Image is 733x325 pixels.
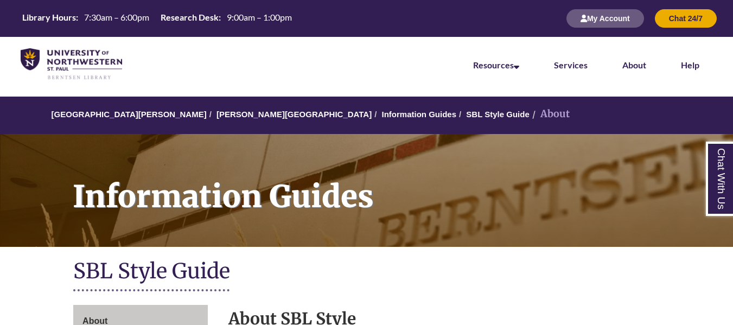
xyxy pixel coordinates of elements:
a: Resources [473,60,519,70]
a: Help [681,60,699,70]
button: My Account [566,9,644,28]
img: UNWSP Library Logo [21,48,122,80]
a: My Account [566,14,644,23]
button: Chat 24/7 [655,9,717,28]
a: Hours Today [18,11,296,26]
th: Research Desk: [156,11,222,23]
li: About [530,106,570,122]
h1: Information Guides [61,134,733,233]
a: [PERSON_NAME][GEOGRAPHIC_DATA] [216,110,372,119]
h1: SBL Style Guide [73,258,660,286]
th: Library Hours: [18,11,80,23]
span: 7:30am – 6:00pm [84,12,149,22]
a: Chat 24/7 [655,14,717,23]
a: About [622,60,646,70]
a: SBL Style Guide [466,110,529,119]
span: 9:00am – 1:00pm [227,12,292,22]
a: Services [554,60,588,70]
a: Information Guides [382,110,457,119]
table: Hours Today [18,11,296,25]
a: [GEOGRAPHIC_DATA][PERSON_NAME] [52,110,207,119]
